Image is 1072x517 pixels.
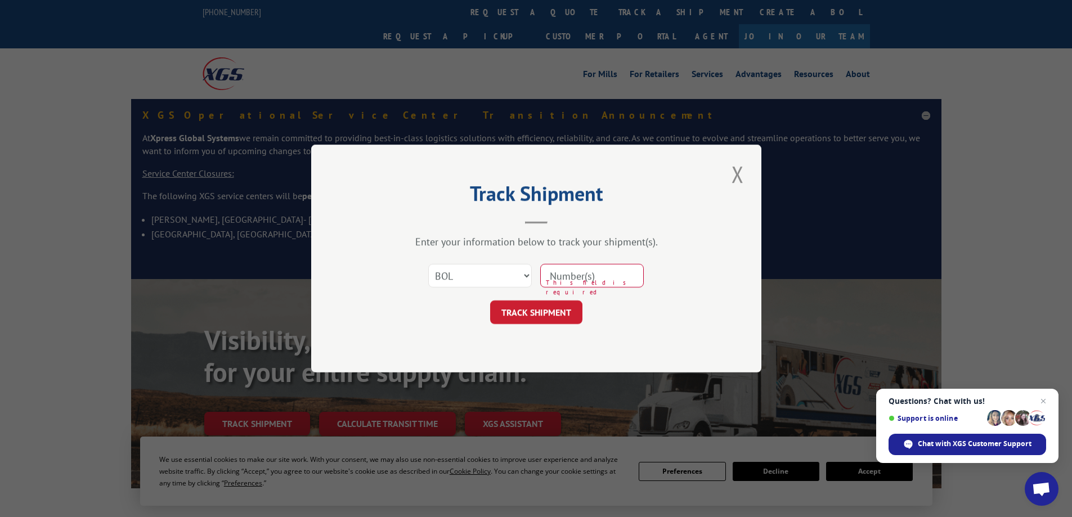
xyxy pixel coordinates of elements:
[1025,472,1058,506] a: Open chat
[889,434,1046,455] span: Chat with XGS Customer Support
[367,186,705,207] h2: Track Shipment
[889,414,983,422] span: Support is online
[540,264,644,287] input: Number(s)
[367,235,705,248] div: Enter your information below to track your shipment(s).
[546,278,644,296] span: This field is required
[918,439,1031,449] span: Chat with XGS Customer Support
[490,300,582,324] button: TRACK SHIPMENT
[889,397,1046,406] span: Questions? Chat with us!
[728,159,747,190] button: Close modal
